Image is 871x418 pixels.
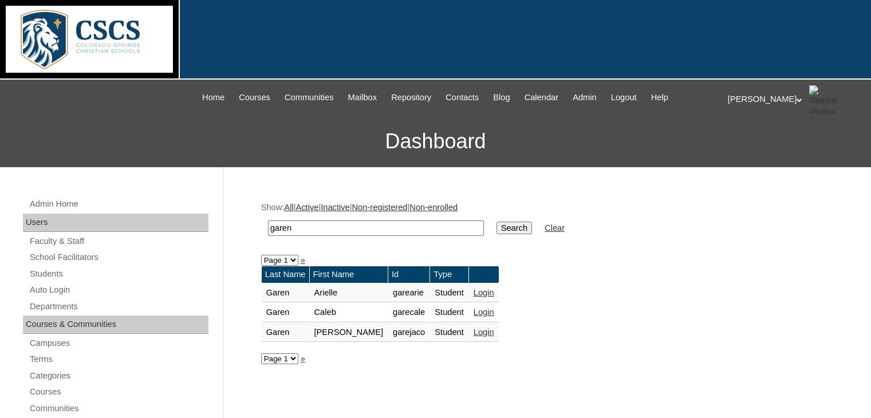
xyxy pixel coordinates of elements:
a: Departments [29,299,208,314]
a: Repository [385,91,437,104]
a: Home [196,91,230,104]
img: Stephanie Phillips [809,85,838,114]
td: Arielle [310,283,388,303]
span: Help [651,91,668,104]
span: Logout [611,91,637,104]
td: [PERSON_NAME] [310,323,388,342]
div: Users [23,214,208,232]
a: Mailbox [342,91,383,104]
a: Inactive [321,203,350,212]
td: Garen [262,283,309,303]
a: Blog [487,91,515,104]
a: All [284,203,293,212]
a: Login [474,288,494,297]
span: Communities [285,91,334,104]
a: Communities [279,91,340,104]
span: Admin [573,91,597,104]
a: Clear [545,223,565,232]
span: Mailbox [348,91,377,104]
a: Admin Home [29,197,208,211]
a: Communities [29,401,208,416]
a: School Facilitators [29,250,208,265]
td: Garen [262,323,309,342]
span: Repository [391,91,431,104]
a: Campuses [29,336,208,350]
td: garejaco [388,323,429,342]
div: Show: | | | | [261,202,828,242]
td: Last Name [262,266,309,283]
a: Students [29,267,208,281]
span: Blog [493,91,510,104]
td: garecale [388,303,429,322]
a: » [301,255,305,265]
span: Home [202,91,224,104]
div: [PERSON_NAME] [728,85,860,114]
a: Login [474,328,494,337]
a: Admin [567,91,602,104]
span: Contacts [446,91,479,104]
div: Courses & Communities [23,316,208,334]
input: Search [268,220,484,236]
a: Non-registered [352,203,408,212]
td: Student [430,323,468,342]
a: Contacts [440,91,484,104]
a: Courses [29,385,208,399]
a: Auto Login [29,283,208,297]
span: Calendar [525,91,558,104]
img: logo-white.png [6,6,173,73]
td: Student [430,283,468,303]
a: Login [474,307,494,317]
td: garearie [388,283,429,303]
a: » [301,354,305,363]
a: Help [645,91,674,104]
input: Search [496,222,532,234]
a: Active [295,203,318,212]
a: Courses [233,91,276,104]
a: Non-enrolled [409,203,458,212]
td: Student [430,303,468,322]
td: First Name [310,266,388,283]
td: Id [388,266,429,283]
a: Terms [29,352,208,366]
a: Logout [605,91,643,104]
td: Type [430,266,468,283]
a: Categories [29,369,208,383]
a: Calendar [519,91,564,104]
a: Faculty & Staff [29,234,208,249]
td: Garen [262,303,309,322]
h3: Dashboard [6,116,865,167]
span: Courses [239,91,270,104]
td: Caleb [310,303,388,322]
